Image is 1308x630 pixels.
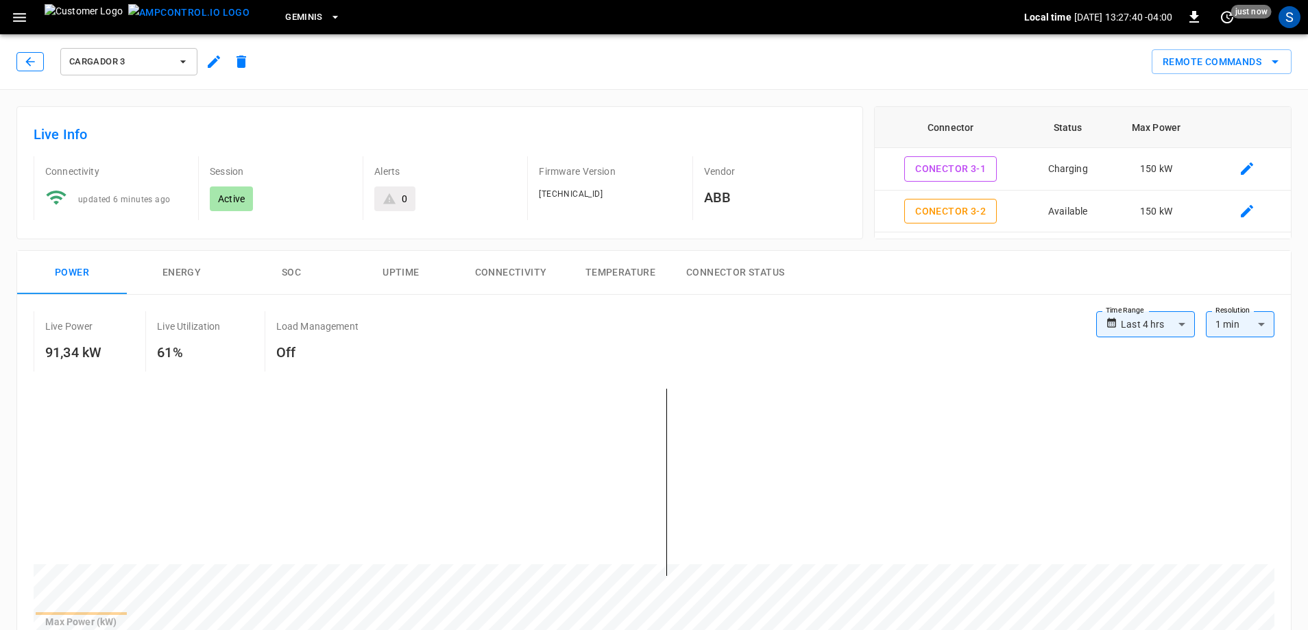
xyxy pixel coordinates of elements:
[1024,10,1071,24] p: Local time
[17,251,127,295] button: Power
[280,4,346,31] button: Geminis
[1027,107,1109,148] th: Status
[1027,191,1109,233] td: Available
[45,165,187,178] p: Connectivity
[1216,6,1238,28] button: set refresh interval
[276,341,359,363] h6: Off
[875,107,1027,148] th: Connector
[346,251,456,295] button: Uptime
[1106,305,1144,316] label: Time Range
[1109,191,1204,233] td: 150 kW
[210,165,352,178] p: Session
[904,156,997,182] button: Conector 3-1
[1109,148,1204,191] td: 150 kW
[157,319,220,333] p: Live Utilization
[539,189,603,199] span: [TECHNICAL_ID]
[60,48,197,75] button: Cargador 3
[402,192,407,206] div: 0
[539,165,681,178] p: Firmware Version
[157,341,220,363] h6: 61%
[1279,6,1300,28] div: profile-icon
[1074,10,1172,24] p: [DATE] 13:27:40 -04:00
[1027,148,1109,191] td: Charging
[1215,305,1250,316] label: Resolution
[704,186,846,208] h6: ABB
[34,123,846,145] h6: Live Info
[127,251,237,295] button: Energy
[456,251,566,295] button: Connectivity
[128,4,250,21] img: ampcontrol.io logo
[45,319,93,333] p: Live Power
[45,4,123,30] img: Customer Logo
[904,199,997,224] button: Conector 3-2
[704,165,846,178] p: Vendor
[675,251,795,295] button: Connector Status
[1206,311,1274,337] div: 1 min
[69,54,171,70] span: Cargador 3
[374,165,516,178] p: Alerts
[285,10,323,25] span: Geminis
[1109,232,1204,275] td: 150 kW
[1152,49,1292,75] button: Remote Commands
[875,107,1291,317] table: connector table
[218,192,245,206] p: Active
[276,319,359,333] p: Load Management
[45,341,101,363] h6: 91,34 kW
[1027,232,1109,275] td: Available
[237,251,346,295] button: SOC
[1121,311,1195,337] div: Last 4 hrs
[1231,5,1272,19] span: just now
[566,251,675,295] button: Temperature
[78,195,170,204] span: updated 6 minutes ago
[1109,107,1204,148] th: Max Power
[1152,49,1292,75] div: remote commands options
